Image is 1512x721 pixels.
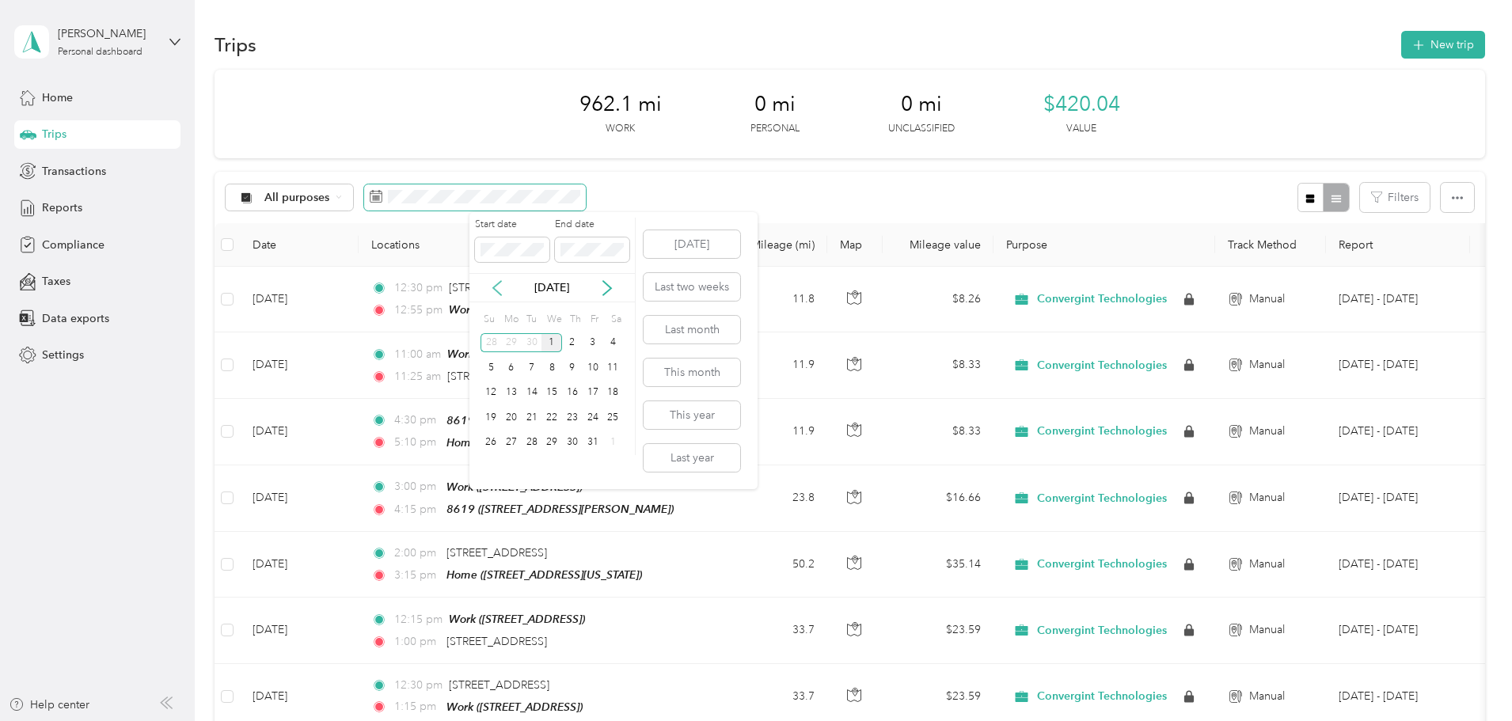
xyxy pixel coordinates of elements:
[215,36,256,53] h1: Trips
[449,303,585,316] span: Work ([STREET_ADDRESS])
[883,267,993,332] td: $8.26
[1249,621,1285,639] span: Manual
[583,333,603,353] div: 3
[240,532,359,598] td: [DATE]
[603,383,624,403] div: 18
[1249,489,1285,507] span: Manual
[449,281,637,294] span: [STREET_ADDRESS][PERSON_NAME]
[603,433,624,453] div: 1
[42,163,106,180] span: Transactions
[1423,632,1512,721] iframe: Everlance-gr Chat Button Frame
[240,332,359,398] td: [DATE]
[394,346,441,363] span: 11:00 am
[447,347,583,360] span: Work ([STREET_ADDRESS])
[42,199,82,216] span: Reports
[541,433,562,453] div: 29
[447,370,636,383] span: [STREET_ADDRESS][PERSON_NAME]
[562,408,583,427] div: 23
[58,25,157,42] div: [PERSON_NAME]
[883,465,993,532] td: $16.66
[644,316,740,343] button: Last month
[1249,290,1285,308] span: Manual
[1401,31,1485,59] button: New trip
[1249,688,1285,705] span: Manual
[644,444,740,472] button: Last year
[750,122,800,136] p: Personal
[1037,491,1167,506] span: Convergint Technologies
[562,433,583,453] div: 30
[501,333,522,353] div: 29
[394,434,439,451] span: 5:10 pm
[583,358,603,378] div: 10
[562,333,583,353] div: 2
[555,218,629,232] label: End date
[723,399,827,465] td: 11.9
[446,503,674,515] span: 8619 ([STREET_ADDRESS][PERSON_NAME])
[240,598,359,663] td: [DATE]
[9,696,89,713] button: Help center
[562,383,583,403] div: 16
[481,383,501,403] div: 12
[1037,624,1167,638] span: Convergint Technologies
[240,267,359,332] td: [DATE]
[394,302,443,319] span: 12:55 pm
[1249,556,1285,573] span: Manual
[240,465,359,532] td: [DATE]
[449,613,585,625] span: Work ([STREET_ADDRESS])
[446,414,674,427] span: 8619 ([STREET_ADDRESS][PERSON_NAME])
[603,408,624,427] div: 25
[723,532,827,598] td: 50.2
[723,267,827,332] td: 11.8
[901,92,942,117] span: 0 mi
[579,92,662,117] span: 962.1 mi
[240,223,359,267] th: Date
[1326,532,1470,598] td: Jul 1 - 31, 2025
[562,358,583,378] div: 9
[446,700,583,713] span: Work ([STREET_ADDRESS])
[394,501,439,518] span: 4:15 pm
[522,408,542,427] div: 21
[359,223,723,267] th: Locations
[1249,423,1285,440] span: Manual
[1326,223,1470,267] th: Report
[1043,92,1120,117] span: $420.04
[394,478,439,495] span: 3:00 pm
[883,598,993,663] td: $23.59
[583,383,603,403] div: 17
[446,568,642,581] span: Home ([STREET_ADDRESS][US_STATE])
[481,408,501,427] div: 19
[475,218,549,232] label: Start date
[58,47,142,57] div: Personal dashboard
[644,359,740,386] button: This month
[723,332,827,398] td: 11.9
[42,310,109,327] span: Data exports
[446,436,642,449] span: Home ([STREET_ADDRESS][US_STATE])
[644,230,740,258] button: [DATE]
[568,308,583,330] div: Th
[394,368,441,385] span: 11:25 am
[1037,292,1167,306] span: Convergint Technologies
[1037,689,1167,704] span: Convergint Technologies
[541,383,562,403] div: 15
[481,358,501,378] div: 5
[501,358,522,378] div: 6
[888,122,955,136] p: Unclassified
[394,567,439,584] span: 3:15 pm
[541,358,562,378] div: 8
[1360,183,1430,212] button: Filters
[723,223,827,267] th: Mileage (mi)
[603,333,624,353] div: 4
[583,433,603,453] div: 31
[583,408,603,427] div: 24
[42,126,66,142] span: Trips
[883,332,993,398] td: $8.33
[1326,332,1470,398] td: Aug 1 - 31, 2025
[588,308,603,330] div: Fr
[394,633,439,651] span: 1:00 pm
[501,383,522,403] div: 13
[42,273,70,290] span: Taxes
[1326,465,1470,532] td: Aug 1 - 31, 2025
[603,358,624,378] div: 11
[446,546,547,560] span: [STREET_ADDRESS]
